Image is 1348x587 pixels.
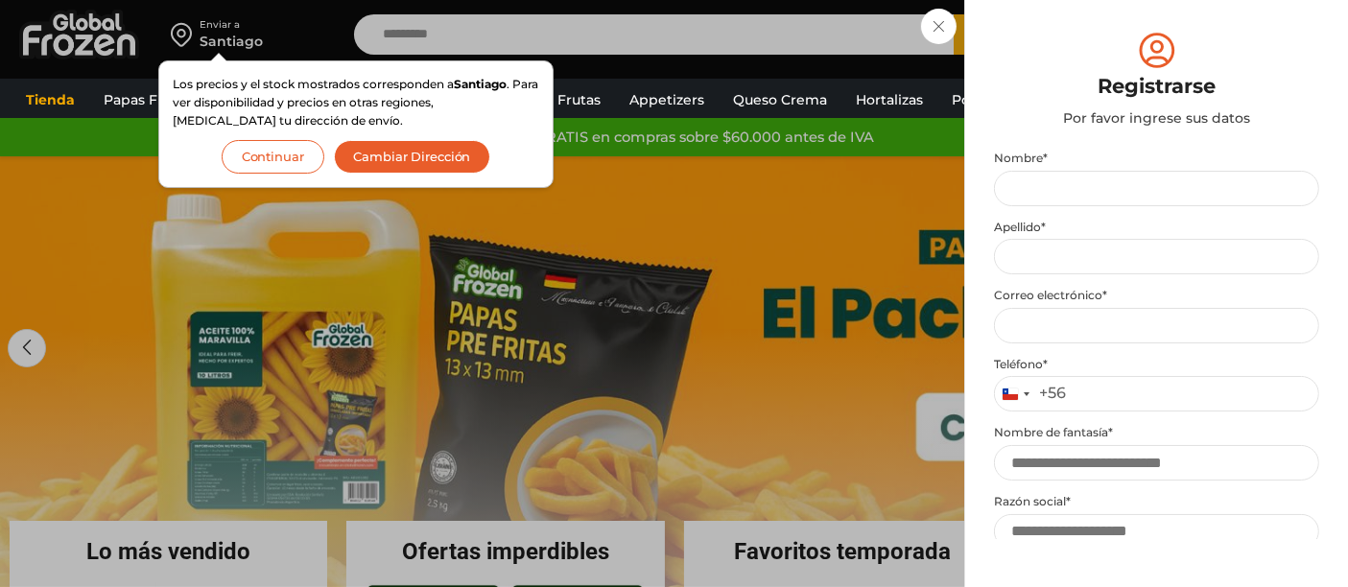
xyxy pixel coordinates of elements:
strong: Santiago [454,77,507,91]
label: Correo electrónico [994,288,1319,303]
label: Razón social [994,494,1319,509]
label: Teléfono [994,357,1319,372]
label: Nombre [994,151,1319,166]
div: +56 [1039,384,1066,404]
button: Cambiar Dirección [334,140,491,174]
div: Registrarse [994,72,1319,101]
div: Por favor ingrese sus datos [994,108,1319,128]
label: Nombre de fantasía [994,425,1319,440]
button: Continuar [222,140,324,174]
a: Tienda [16,82,84,118]
a: Queso Crema [723,82,837,118]
a: Pollos [942,82,1003,118]
p: Los precios y el stock mostrados corresponden a . Para ver disponibilidad y precios en otras regi... [173,75,539,130]
a: Hortalizas [846,82,933,118]
button: Selected country [995,377,1066,411]
a: Appetizers [620,82,714,118]
a: Papas Fritas [94,82,197,118]
img: tabler-icon-user-circle.svg [1135,29,1179,72]
label: Apellido [994,220,1319,235]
